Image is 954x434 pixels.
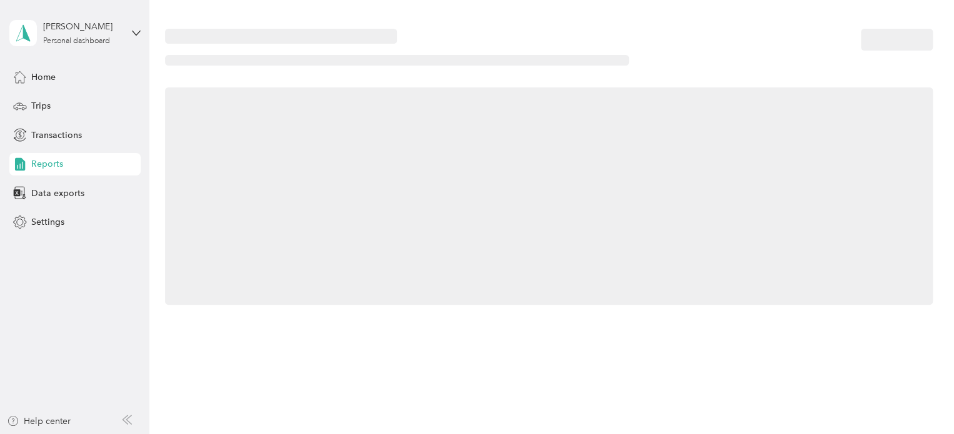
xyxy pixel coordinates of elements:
[31,71,56,84] span: Home
[31,129,82,142] span: Transactions
[31,99,51,112] span: Trips
[43,37,110,45] div: Personal dashboard
[7,415,71,428] button: Help center
[31,187,84,200] span: Data exports
[31,157,63,170] span: Reports
[31,215,64,229] span: Settings
[43,20,121,33] div: [PERSON_NAME]
[884,364,954,434] iframe: Everlance-gr Chat Button Frame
